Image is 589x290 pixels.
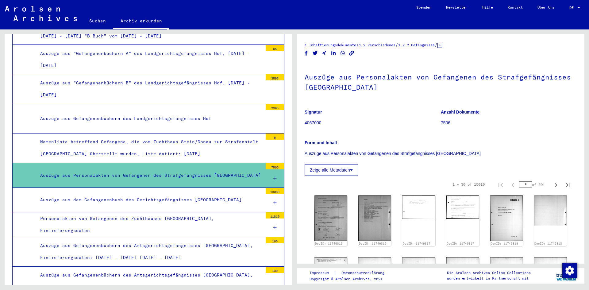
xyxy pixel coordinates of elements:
[555,268,578,283] img: yv_logo.png
[562,263,577,278] img: Zustimmung ändern
[398,43,435,47] a: 1.2.2 Gefängnisse
[402,195,435,219] img: 001.jpg
[36,77,263,101] div: Auszüge aus "Gefangenenbüchern B" des Landgerichtsgefängnisses Hof, [DATE] - [DATE]
[562,178,574,191] button: Last page
[36,113,263,125] div: Auszüge aus Gefangenenbüchern des Landgerichtsgefängnisses Hof
[395,42,398,48] span: /
[305,63,577,100] h1: Auszüge aus Personalakten von Gefangenen des Strafgefängnisses [GEOGRAPHIC_DATA]
[447,276,531,281] p: wurden entwickelt in Partnerschaft mit
[569,6,576,10] span: DE
[534,195,567,225] img: 002.jpg
[266,267,284,273] div: 139
[310,276,392,282] p: Copyright © Arolsen Archives, 2021
[359,43,395,47] a: 1.2 Verschiedenes
[340,49,346,57] button: Share on WhatsApp
[305,120,441,126] p: 4067000
[36,194,263,206] div: Auszüge aus dem Gefangenenbuch des Gerichtsgefängnisses [GEOGRAPHIC_DATA]
[5,6,77,21] img: Arolsen_neg.svg
[358,195,391,241] img: 002.jpg
[36,240,263,264] div: Auszüge aus Gefangenenbüchern des Amtsgerichtsgefängnisses [GEOGRAPHIC_DATA], Einlieferungsdaten:...
[315,242,343,245] a: DocID: 11746816
[305,164,358,176] button: Zeige alle Metadaten
[82,14,113,28] a: Suchen
[305,150,577,157] p: Auszüge aus Personalakten von Gefangenen des Strafgefängnisses [GEOGRAPHIC_DATA]
[113,14,169,29] a: Archiv erkunden
[266,74,284,80] div: 3593
[312,49,318,57] button: Share on Twitter
[266,212,284,218] div: 11810
[266,45,284,51] div: 65
[305,140,337,145] b: Form und Inhalt
[266,133,284,140] div: 6
[337,270,392,276] a: Datenschutzerklärung
[519,182,550,188] div: of 501
[447,242,474,245] a: DocID: 11746817
[330,49,337,57] button: Share on LinkedIn
[305,43,356,47] a: 1 Inhaftierungsdokumente
[441,120,577,126] p: 7506
[266,163,284,169] div: 7506
[266,104,284,110] div: 2905
[490,195,523,241] img: 001.jpg
[446,195,479,219] img: 002.jpg
[550,178,562,191] button: Next page
[266,188,284,194] div: 13089
[348,49,355,57] button: Copy link
[359,242,387,245] a: DocID: 11746816
[321,49,328,57] button: Share on Xing
[310,270,392,276] div: |
[447,270,531,276] p: Die Arolsen Archives Online-Collections
[491,242,518,245] a: DocID: 11746818
[36,136,263,160] div: Namenliste betreffend Gefangene, die vom Zuchthaus Stein/Donau zur Strafanstalt [GEOGRAPHIC_DATA]...
[435,42,437,48] span: /
[310,270,334,276] a: Impressum
[452,182,485,187] div: 1 – 30 of 15010
[266,237,284,243] div: 165
[403,242,430,245] a: DocID: 11746817
[534,242,562,245] a: DocID: 11746818
[305,110,322,114] b: Signatur
[441,110,479,114] b: Anzahl Dokumente
[507,178,519,191] button: Previous page
[356,42,359,48] span: /
[314,195,347,241] img: 001.jpg
[36,213,263,237] div: Personalakten von Gefangenen des Zuchthauses [GEOGRAPHIC_DATA], Einlieferungsdaten
[36,48,263,72] div: Auszüge aus "Gefangenenbüchern A" des Landgerichtsgefängnisses Hof, [DATE] - [DATE]
[36,169,263,181] div: Auszüge aus Personalakten von Gefangenen des Strafgefängnisses [GEOGRAPHIC_DATA]
[495,178,507,191] button: First page
[303,49,310,57] button: Share on Facebook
